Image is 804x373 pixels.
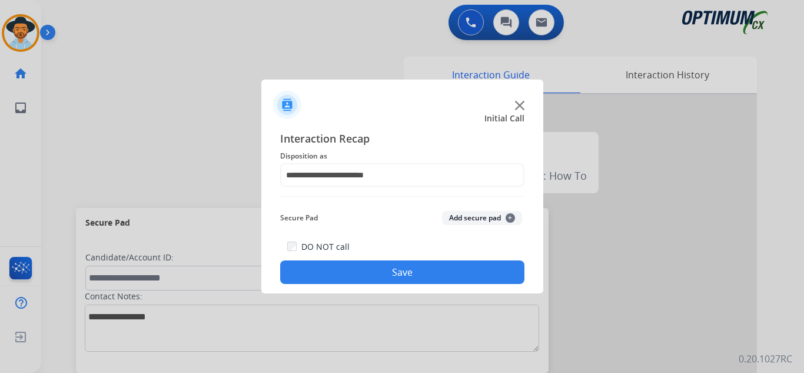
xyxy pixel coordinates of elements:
button: Add secure pad+ [442,211,522,225]
img: contactIcon [273,91,301,119]
span: Secure Pad [280,211,318,225]
span: Interaction Recap [280,130,524,149]
span: + [506,213,515,223]
p: 0.20.1027RC [739,352,792,366]
label: DO NOT call [301,241,350,253]
span: Initial Call [484,113,524,124]
img: contact-recap-line.svg [280,196,524,197]
span: Disposition as [280,149,524,163]
button: Save [280,260,524,284]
